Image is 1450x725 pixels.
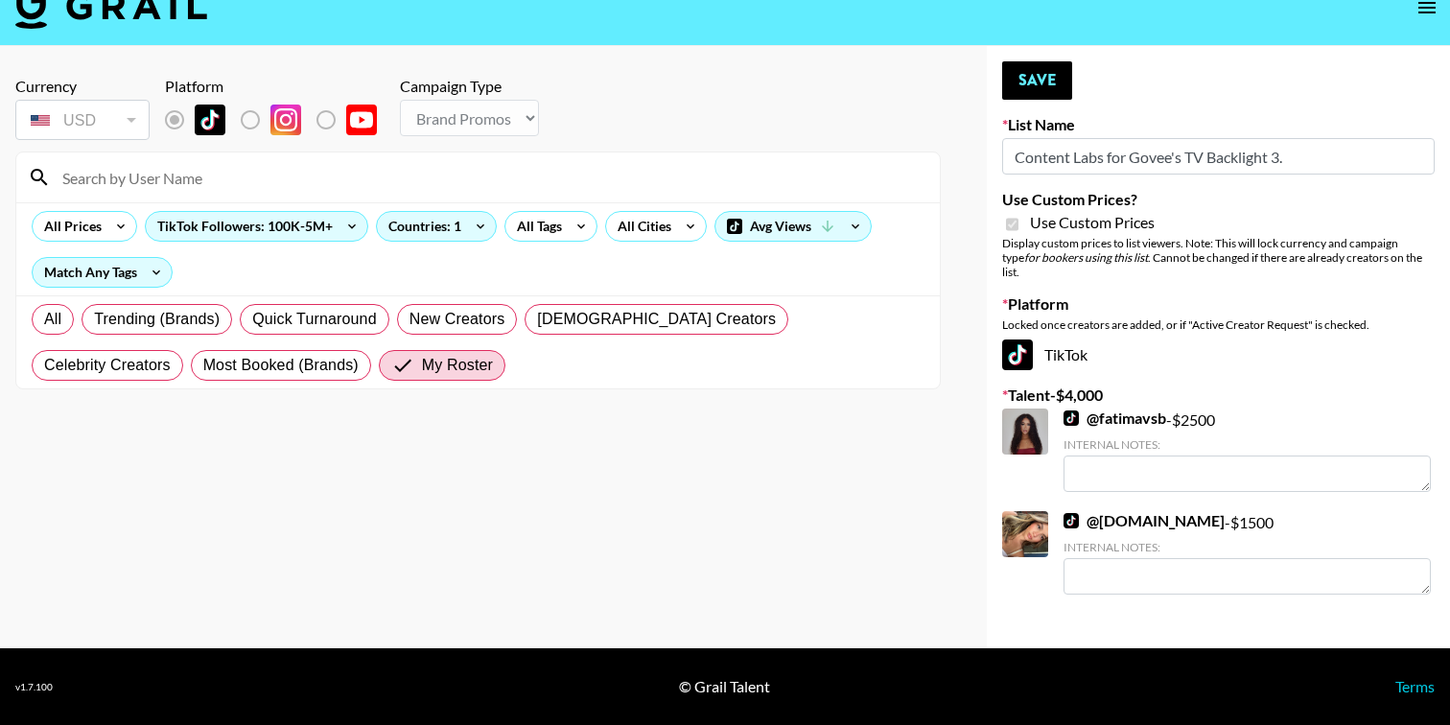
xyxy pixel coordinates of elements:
[1395,677,1435,695] a: Terms
[1064,540,1431,554] div: Internal Notes:
[1002,294,1435,314] label: Platform
[146,212,367,241] div: TikTok Followers: 100K-5M+
[94,308,220,331] span: Trending (Brands)
[1002,115,1435,134] label: List Name
[422,354,493,377] span: My Roster
[1064,511,1431,595] div: - $ 1500
[1002,339,1435,370] div: TikTok
[51,162,928,193] input: Search by User Name
[15,77,150,96] div: Currency
[1002,317,1435,332] div: Locked once creators are added, or if "Active Creator Request" is checked.
[346,105,377,135] img: YouTube
[1002,190,1435,209] label: Use Custom Prices?
[195,105,225,135] img: TikTok
[165,100,392,140] div: List locked to TikTok.
[1064,409,1431,492] div: - $ 2500
[1002,339,1033,370] img: TikTok
[33,212,105,241] div: All Prices
[1002,236,1435,279] div: Display custom prices to list viewers. Note: This will lock currency and campaign type . Cannot b...
[1002,61,1072,100] button: Save
[19,104,146,137] div: USD
[252,308,377,331] span: Quick Turnaround
[15,681,53,693] div: v 1.7.100
[1024,250,1148,265] em: for bookers using this list
[400,77,539,96] div: Campaign Type
[33,258,172,287] div: Match Any Tags
[409,308,505,331] span: New Creators
[679,677,770,696] div: © Grail Talent
[44,308,61,331] span: All
[1002,386,1435,405] label: Talent - $ 4,000
[1064,511,1225,530] a: @[DOMAIN_NAME]
[1064,410,1079,426] img: TikTok
[165,77,392,96] div: Platform
[15,96,150,144] div: Currency is locked to USD
[537,308,776,331] span: [DEMOGRAPHIC_DATA] Creators
[1064,513,1079,528] img: TikTok
[1030,213,1155,232] span: Use Custom Prices
[505,212,566,241] div: All Tags
[203,354,359,377] span: Most Booked (Brands)
[1064,437,1431,452] div: Internal Notes:
[44,354,171,377] span: Celebrity Creators
[270,105,301,135] img: Instagram
[606,212,675,241] div: All Cities
[1064,409,1166,428] a: @fatimavsb
[377,212,496,241] div: Countries: 1
[715,212,871,241] div: Avg Views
